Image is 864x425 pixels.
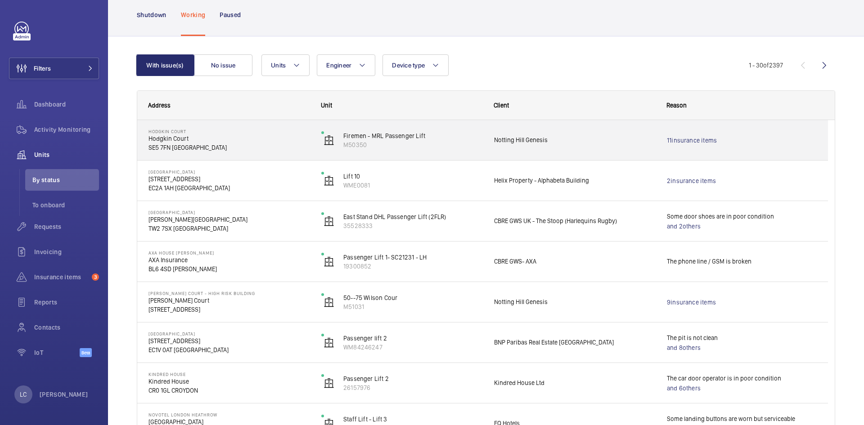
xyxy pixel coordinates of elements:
[148,296,310,305] p: [PERSON_NAME] Court
[148,210,310,215] p: [GEOGRAPHIC_DATA]
[32,175,99,184] span: By status
[194,54,252,76] button: No issue
[34,247,99,256] span: Invoicing
[683,344,701,351] span: others
[683,385,701,392] span: others
[148,264,310,273] p: BL6 4SD [PERSON_NAME]
[321,102,332,109] span: Unit
[667,333,817,352] p: The pit is not clean
[40,390,88,399] p: [PERSON_NAME]
[148,412,310,417] p: NOVOTEL LONDON HEATHROW
[494,337,655,348] span: BNP Paribas Real Estate [GEOGRAPHIC_DATA]
[136,54,194,76] button: With issue(s)
[343,181,482,190] p: WME0081
[271,62,286,69] span: Units
[261,54,310,76] button: Units
[343,374,482,383] p: Passenger Lift 2
[494,256,655,267] span: CBRE GWS- AXA
[148,371,310,377] p: Kindred House
[763,62,769,69] span: of
[137,10,166,19] p: Shutdown
[494,135,655,145] span: Notting Hill Genesis
[324,378,334,389] img: elevator.svg
[148,174,310,183] p: [STREET_ADDRESS]
[148,377,310,386] p: Kindred House
[324,297,334,308] img: elevator.svg
[683,223,701,230] span: others
[326,62,351,69] span: Engineer
[20,390,27,399] p: LC
[666,102,687,109] span: Reason
[667,384,817,393] a: and 6others
[343,172,482,181] p: Lift 10
[34,125,99,134] span: Activity Monitoring
[324,337,334,348] img: elevator.svg
[343,212,482,221] p: East Stand DHL Passenger Lift (2FLR)
[343,383,482,392] p: 26157976
[494,297,655,307] span: Notting Hill Genesis
[343,131,482,140] p: Firemen - MRL Passenger Lift
[343,302,482,311] p: M51031
[220,10,241,19] p: Paused
[148,143,310,152] p: SE5 7FN [GEOGRAPHIC_DATA]
[34,64,51,73] span: Filters
[343,140,482,149] p: M50350
[9,58,99,79] button: Filters
[148,386,310,395] p: CR0 1GL CROYDON
[148,255,310,264] p: AXA Insurance
[667,136,817,145] a: 11insurance items
[667,373,817,393] p: The car door operator is in poor condition
[667,222,817,231] a: and 2others
[148,134,310,143] p: Hodgkin Court
[92,273,99,281] span: 3
[324,175,334,186] img: elevator.svg
[324,216,334,227] img: elevator.svg
[34,348,80,357] span: IoT
[382,54,449,76] button: Device type
[148,336,310,345] p: [STREET_ADDRESS]
[324,256,334,267] img: elevator.svg
[343,343,482,352] p: WM84246247
[148,129,310,134] p: Hodgkin Court
[667,211,817,231] p: Some door shoes are in poor condition
[494,175,655,186] span: Helix Property - Alphabeta Building
[34,323,99,332] span: Contacts
[494,102,509,109] span: Client
[343,262,482,271] p: 19300852
[148,224,310,233] p: TW2 7SX [GEOGRAPHIC_DATA]
[34,298,99,307] span: Reports
[80,348,92,357] span: Beta
[317,54,375,76] button: Engineer
[343,293,482,302] p: 50--75 Wilson Cour
[34,222,99,231] span: Requests
[494,216,655,226] span: CBRE GWS UK - The Stoop (Harlequins Rugby)
[148,305,310,314] p: [STREET_ADDRESS]
[181,10,205,19] p: Working
[667,176,817,185] a: 2insurance items
[494,378,655,388] span: Kindred House Ltd
[34,100,99,109] span: Dashboard
[148,102,171,109] span: Address
[148,291,310,296] p: [PERSON_NAME] Court - High Risk Building
[343,334,482,343] p: Passenger lift 2
[392,62,425,69] span: Device type
[148,183,310,192] p: EC2A 1AH [GEOGRAPHIC_DATA]
[749,62,783,68] span: 1 - 30 2397
[343,221,482,230] p: 35528333
[667,298,817,307] a: 9insurance items
[324,135,334,146] img: elevator.svg
[148,345,310,354] p: EC1V 0AT [GEOGRAPHIC_DATA]
[667,343,817,352] a: and 8others
[667,256,817,267] p: The phone line / GSM is broken
[148,215,310,224] p: [PERSON_NAME][GEOGRAPHIC_DATA]
[148,331,310,336] p: [GEOGRAPHIC_DATA]
[148,169,310,174] p: [GEOGRAPHIC_DATA]
[148,250,310,255] p: AXA House [PERSON_NAME]
[343,253,482,262] p: Passenger Lift 1- SC21231 - LH
[32,201,99,210] span: To onboard
[34,150,99,159] span: Units
[34,273,88,282] span: Insurance items
[343,415,482,424] p: Staff Lift - Lift 3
